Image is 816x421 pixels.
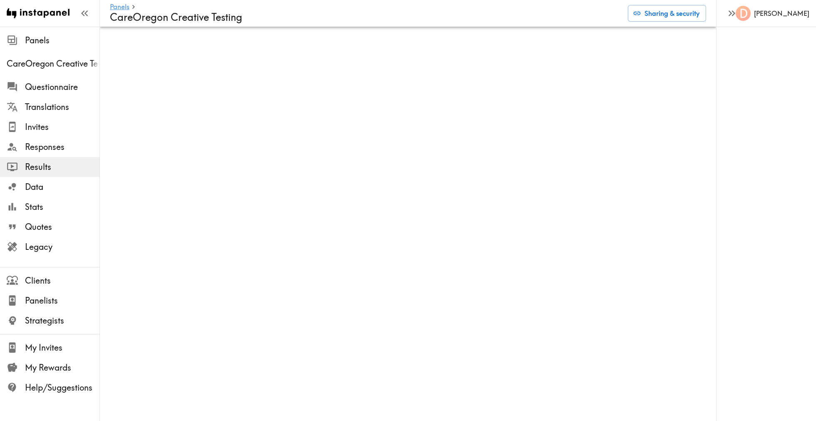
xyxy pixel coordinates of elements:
span: Data [25,181,100,193]
span: Invites [25,121,100,133]
span: Legacy [25,241,100,253]
span: Results [25,161,100,173]
span: CareOregon Creative Testing [7,58,100,70]
span: Help/Suggestions [25,382,100,394]
span: Strategists [25,315,100,326]
h6: [PERSON_NAME] [754,9,809,18]
span: My Rewards [25,362,100,374]
span: Stats [25,201,100,213]
h4: CareOregon Creative Testing [110,11,621,23]
span: Clients [25,275,100,286]
span: Quotes [25,221,100,233]
span: Translations [25,101,100,113]
a: Panels [110,3,129,11]
span: Panelists [25,295,100,306]
button: Sharing & security [628,5,706,22]
span: Panels [25,35,100,46]
span: My Invites [25,342,100,354]
span: Questionnaire [25,81,100,93]
span: D [739,6,748,21]
span: Responses [25,141,100,153]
